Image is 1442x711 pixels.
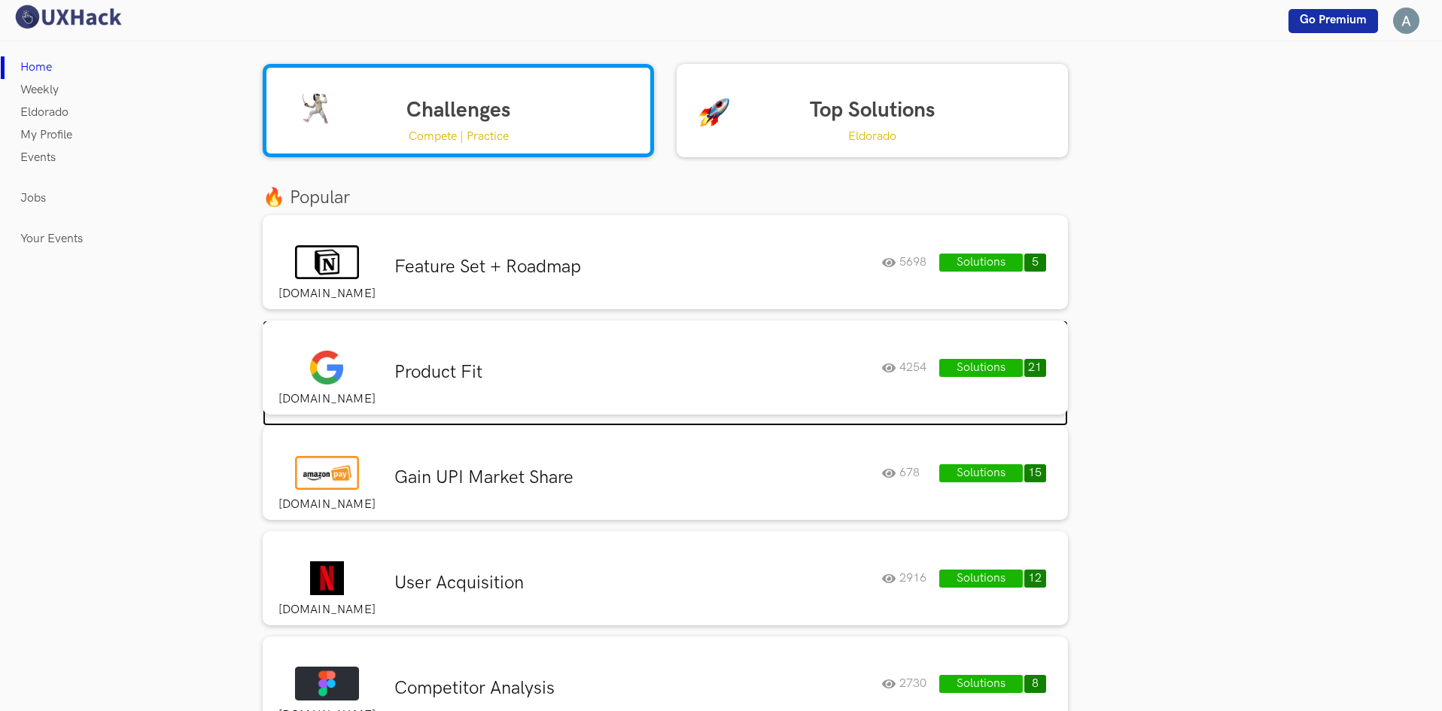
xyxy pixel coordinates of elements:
[882,570,938,588] div: 2916
[939,359,1022,377] button: Solutions
[1288,9,1378,33] a: Go Premium
[295,667,358,700] img: Figma_logo_0709211000
[20,228,83,251] a: Your Events
[20,79,59,102] a: Weekly
[270,392,383,407] label: [DOMAIN_NAME]
[939,464,1022,482] button: Solutions
[882,675,938,693] div: 2730
[263,531,1068,637] a: [DOMAIN_NAME]User Acquisition2916Solutions12
[882,359,938,377] div: 4254
[939,254,1022,272] button: Solutions
[677,64,1068,157] a: Top Solutions
[394,361,870,384] h3: Product Fit
[20,102,68,124] a: Eldorado
[1024,359,1046,377] button: 21
[394,677,870,700] h3: Competitor Analysis
[295,245,358,279] img: Notion_logo_0709210959
[882,254,938,272] div: 5698
[270,497,383,512] label: [DOMAIN_NAME]
[1024,675,1046,693] button: 8
[20,187,46,210] a: Jobs
[251,184,1079,211] div: 🔥 Popular
[310,351,343,384] img: Google_logo_0208241137
[263,321,1068,426] a: [DOMAIN_NAME]Product Fit4254Solutions21
[1024,464,1046,482] button: 15
[939,570,1022,588] button: Solutions
[270,603,383,618] label: [DOMAIN_NAME]
[394,572,870,594] h3: User Acquisition
[1024,254,1046,272] button: 5
[939,675,1022,693] button: Solutions
[270,287,383,302] label: [DOMAIN_NAME]
[300,93,330,123] img: sword
[263,426,1068,531] a: [DOMAIN_NAME]Gain UPI Market Share678Solutions15
[20,147,56,169] a: Events
[848,127,896,146] p: Eldorado
[1300,13,1367,27] span: Go Premium
[263,215,1068,321] a: [DOMAIN_NAME]Feature Set + Roadmap5698Solutions5
[295,456,358,490] img: Amazon_Pay_logo_0709211000
[882,464,938,482] div: 678
[310,561,344,595] img: Netflix_logo_1705241030
[20,56,52,79] a: Home
[394,466,870,489] h3: Gain UPI Market Share
[409,127,509,146] p: Compete | Practice
[11,4,124,30] img: UXHack logo
[1024,570,1046,588] button: 12
[1393,8,1419,34] img: Your profile pic
[699,97,729,127] img: rocket
[20,124,72,147] a: My Profile
[263,64,654,157] a: Challenges
[394,256,870,278] h3: Feature Set + Roadmap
